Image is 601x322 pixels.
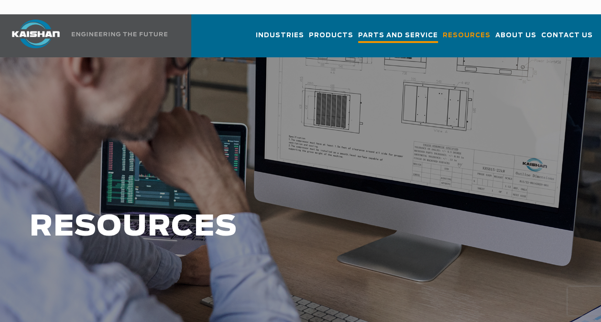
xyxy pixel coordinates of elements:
h1: RESOURCES [30,211,479,243]
span: Products [309,30,353,41]
span: Resources [443,30,491,41]
a: Parts and Service [358,23,438,57]
img: Engineering the future [72,32,167,36]
a: Products [309,23,353,55]
span: About Us [495,30,536,41]
a: About Us [495,23,536,55]
span: Parts and Service [358,30,438,43]
span: Contact Us [541,30,593,41]
a: Industries [256,23,304,55]
span: Industries [256,30,304,41]
a: Contact Us [541,23,593,55]
a: Resources [443,23,491,55]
